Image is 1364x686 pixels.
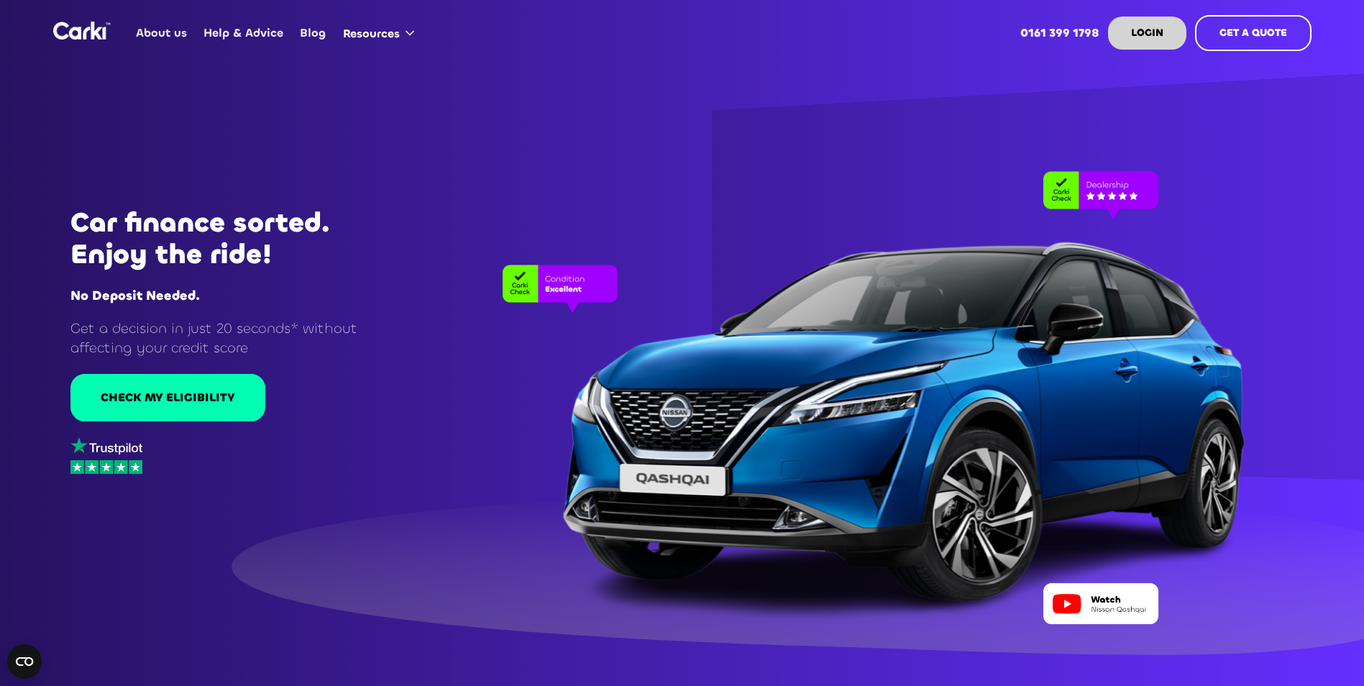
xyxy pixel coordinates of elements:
[70,287,200,304] strong: No Deposit Needed.
[101,390,235,406] div: CHECK MY ELIGIBILITY
[53,22,111,40] img: Logo
[196,5,292,61] a: Help & Advice
[1131,26,1163,40] strong: LOGIN
[1012,5,1107,61] a: 0161 399 1798
[70,374,265,421] a: CHECK MY ELIGIBILITY
[1219,26,1287,40] strong: GET A QUOTE
[343,26,400,42] div: Resources
[334,6,429,60] div: Resources
[53,22,111,40] a: home
[1108,17,1186,50] a: LOGIN
[70,460,142,474] img: stars
[7,644,42,679] button: Open CMP widget
[70,319,393,358] p: Get a decision in just 20 seconds* without affecting your credit score
[1195,15,1312,51] a: GET A QUOTE
[128,5,196,61] a: About us
[70,207,393,270] h1: Car finance sorted. Enjoy the ride!
[1020,25,1099,40] strong: 0161 399 1798
[292,5,334,61] a: Blog
[70,437,142,455] img: trustpilot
